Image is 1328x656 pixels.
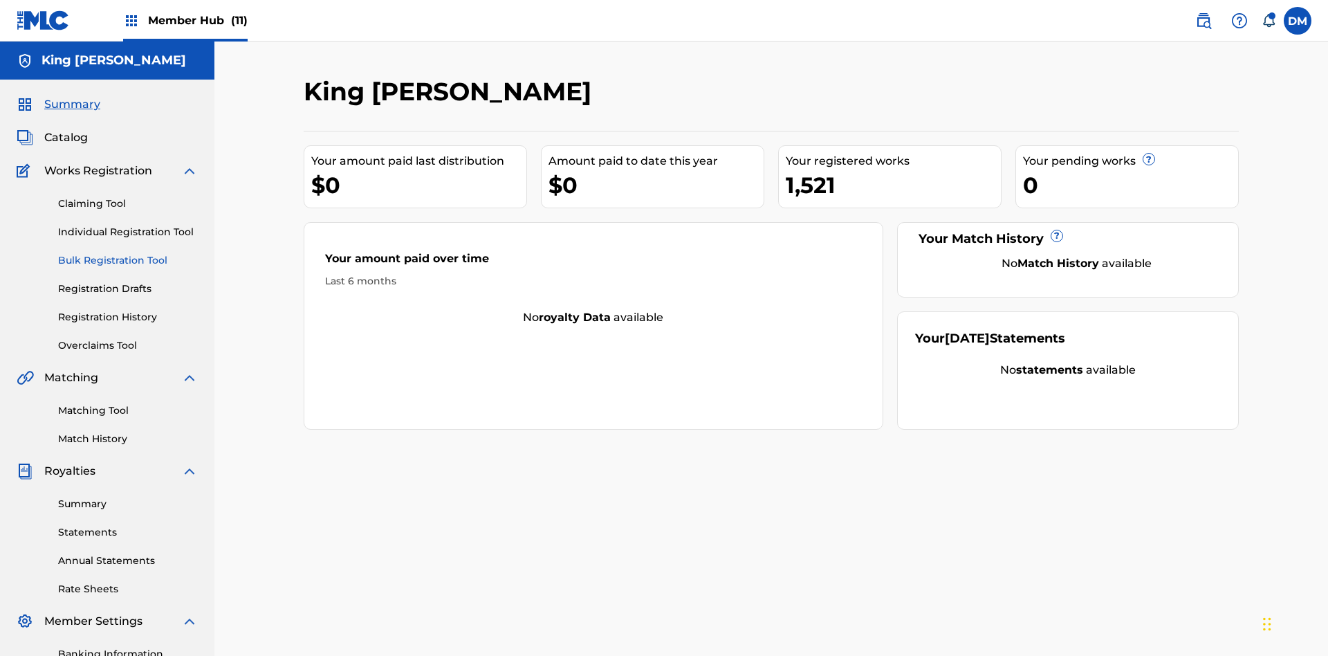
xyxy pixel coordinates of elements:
[1259,590,1328,656] iframe: Chat Widget
[1017,257,1099,270] strong: Match History
[58,225,198,239] a: Individual Registration Tool
[1195,12,1212,29] img: search
[945,331,990,346] span: [DATE]
[148,12,248,28] span: Member Hub
[181,613,198,630] img: expand
[17,613,33,630] img: Member Settings
[304,76,598,107] h2: King [PERSON_NAME]
[181,370,198,386] img: expand
[17,96,33,113] img: Summary
[311,170,526,201] div: $0
[58,554,198,568] a: Annual Statements
[58,403,198,418] a: Matching Tool
[17,53,33,69] img: Accounts
[1284,7,1311,35] div: User Menu
[58,282,198,296] a: Registration Drafts
[58,197,198,211] a: Claiming Tool
[44,129,88,146] span: Catalog
[58,310,198,325] a: Registration History
[17,370,34,386] img: Matching
[1231,12,1248,29] img: help
[44,163,152,179] span: Works Registration
[786,153,1001,170] div: Your registered works
[311,153,526,170] div: Your amount paid last distribution
[325,274,862,289] div: Last 6 months
[304,309,883,326] div: No available
[58,338,198,353] a: Overclaims Tool
[1143,154,1154,165] span: ?
[548,170,764,201] div: $0
[17,96,100,113] a: SummarySummary
[1262,14,1275,28] div: Notifications
[44,463,95,480] span: Royalties
[58,497,198,511] a: Summary
[1023,170,1238,201] div: 0
[44,613,142,630] span: Member Settings
[44,370,98,386] span: Matching
[41,53,186,69] h5: King McTesterson
[915,329,1065,348] div: Your Statements
[58,253,198,268] a: Bulk Registration Tool
[932,255,1221,272] div: No available
[1190,7,1217,35] a: Public Search
[58,525,198,540] a: Statements
[1226,7,1253,35] div: Help
[1263,603,1271,645] div: Drag
[181,463,198,480] img: expand
[231,14,248,27] span: (11)
[58,582,198,596] a: Rate Sheets
[1023,153,1238,170] div: Your pending works
[17,10,70,30] img: MLC Logo
[17,129,88,146] a: CatalogCatalog
[1016,363,1083,376] strong: statements
[17,463,33,480] img: Royalties
[1289,430,1328,548] iframe: Resource Center
[1051,230,1062,242] span: ?
[786,170,1001,201] div: 1,521
[58,432,198,446] a: Match History
[325,250,862,274] div: Your amount paid over time
[17,163,35,179] img: Works Registration
[539,311,611,324] strong: royalty data
[915,362,1221,379] div: No available
[44,96,100,113] span: Summary
[181,163,198,179] img: expand
[123,12,140,29] img: Top Rightsholders
[548,153,764,170] div: Amount paid to date this year
[17,129,33,146] img: Catalog
[915,230,1221,248] div: Your Match History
